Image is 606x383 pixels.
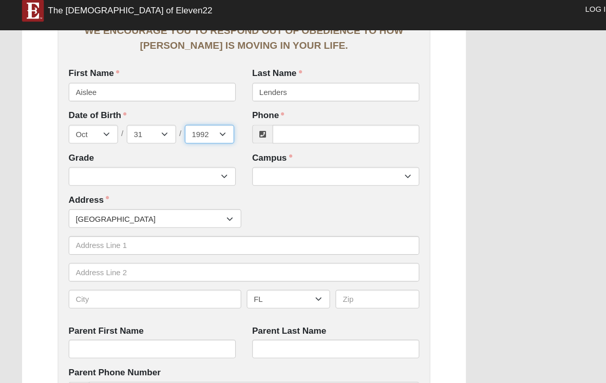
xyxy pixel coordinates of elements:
[15,4,210,29] a: The [DEMOGRAPHIC_DATA] of Eleven22
[239,313,308,325] label: Parent Last Name
[67,72,115,84] label: First Name
[239,151,276,163] label: Campus
[23,9,44,29] img: E-icon-fireweed-White-TM.png
[239,72,286,84] label: Last Name
[67,230,395,247] input: Address Line 1
[171,128,173,140] span: /
[67,31,395,59] div: WE ENCOURAGE YOU TO RESPOND OUT OF OBEDIENCE TO HOW [PERSON_NAME] IS MOVING IN YOUR LIFE.
[67,151,90,163] label: Grade
[67,111,223,123] label: Date of Birth
[67,280,229,298] input: City
[317,280,395,298] input: Zip
[116,128,118,140] span: /
[67,313,137,325] label: Parent First Name
[67,352,153,364] label: Parent Phone Number
[67,190,105,202] label: Address
[48,14,202,24] div: The [DEMOGRAPHIC_DATA] of Eleven22
[73,205,215,223] span: [GEOGRAPHIC_DATA]
[239,111,269,123] label: Phone
[543,5,583,30] a: Log In
[67,255,395,273] input: Address Line 2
